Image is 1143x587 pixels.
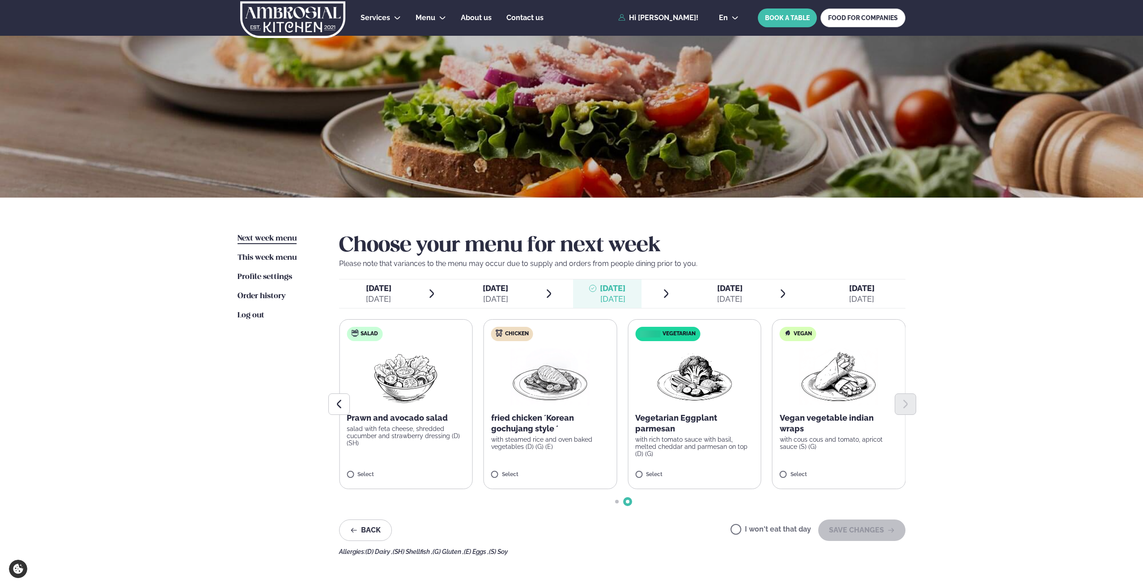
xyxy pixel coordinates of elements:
span: [DATE] [849,283,875,293]
img: Vegan.svg [784,329,791,337]
a: Next week menu [238,233,297,244]
span: Services [361,13,390,22]
p: with rich tomato sauce with basil, melted cheddar and parmesan on top (D) (G) [635,436,754,457]
span: (SH) Shellfish , [393,548,433,555]
img: salad.svg [351,329,358,337]
img: Vegan.png [655,348,734,405]
span: Next week menu [238,235,297,242]
a: Hi [PERSON_NAME]! [618,14,698,22]
span: Go to slide 1 [615,500,619,503]
p: Please note that variances to the menu may occur due to supply and orders from people dining prio... [339,258,905,269]
p: with cous cous and tomato, apricot sauce (S) (G) [780,436,898,450]
span: [DATE] [366,283,391,293]
a: Menu [416,13,435,23]
a: Contact us [506,13,544,23]
span: (S) Soy [489,548,508,555]
h2: Choose your menu for next week [339,233,905,258]
p: salad with feta cheese, shredded cucumber and strawberry dressing (D) (SH) [347,425,465,447]
p: Vegan vegetable indian wraps [780,413,898,434]
span: Salad [361,330,378,338]
div: [DATE] [600,294,625,304]
img: chicken.svg [496,329,503,337]
button: Next slide [895,393,916,415]
a: Order history [238,291,285,302]
span: [DATE] [717,283,743,293]
a: FOOD FOR COMPANIES [820,8,905,27]
button: en [712,14,746,21]
span: This week menu [238,254,297,262]
div: [DATE] [717,294,743,304]
span: (D) Dairy , [365,548,393,555]
span: Vegan [794,330,812,338]
div: [DATE] [849,294,875,304]
span: Log out [238,312,264,319]
p: Vegetarian Eggplant parmesan [635,413,754,434]
span: Chicken [505,330,529,338]
div: [DATE] [483,294,508,304]
span: en [719,14,728,21]
span: Menu [416,13,435,22]
button: Previous slide [328,393,350,415]
img: Wraps.png [799,348,878,405]
button: BOOK A TABLE [758,8,817,27]
p: fried chicken ´Korean gochujang style ´ [491,413,610,434]
a: Cookie settings [9,560,27,578]
span: Profile settings [238,273,292,281]
span: Go to slide 2 [626,500,629,503]
div: [DATE] [366,294,391,304]
p: with steamed rice and oven baked vegetables (D) (G) (E) [491,436,610,450]
a: About us [461,13,492,23]
div: Allergies: [339,548,905,555]
span: [DATE] [483,283,508,293]
span: (G) Gluten , [433,548,464,555]
a: Log out [238,310,264,321]
span: About us [461,13,492,22]
span: [DATE] [600,283,625,293]
span: Vegetarian [663,330,696,338]
a: This week menu [238,253,297,263]
img: Chicken-breast.png [511,348,590,405]
button: SAVE CHANGES [818,519,905,541]
img: icon [637,330,662,338]
img: Salad.png [366,348,446,405]
p: Prawn and avocado salad [347,413,465,423]
button: Back [339,519,392,541]
span: Order history [238,292,285,300]
a: Profile settings [238,272,292,283]
span: Contact us [506,13,544,22]
span: (E) Eggs , [464,548,489,555]
img: logo [239,1,346,38]
a: Services [361,13,390,23]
